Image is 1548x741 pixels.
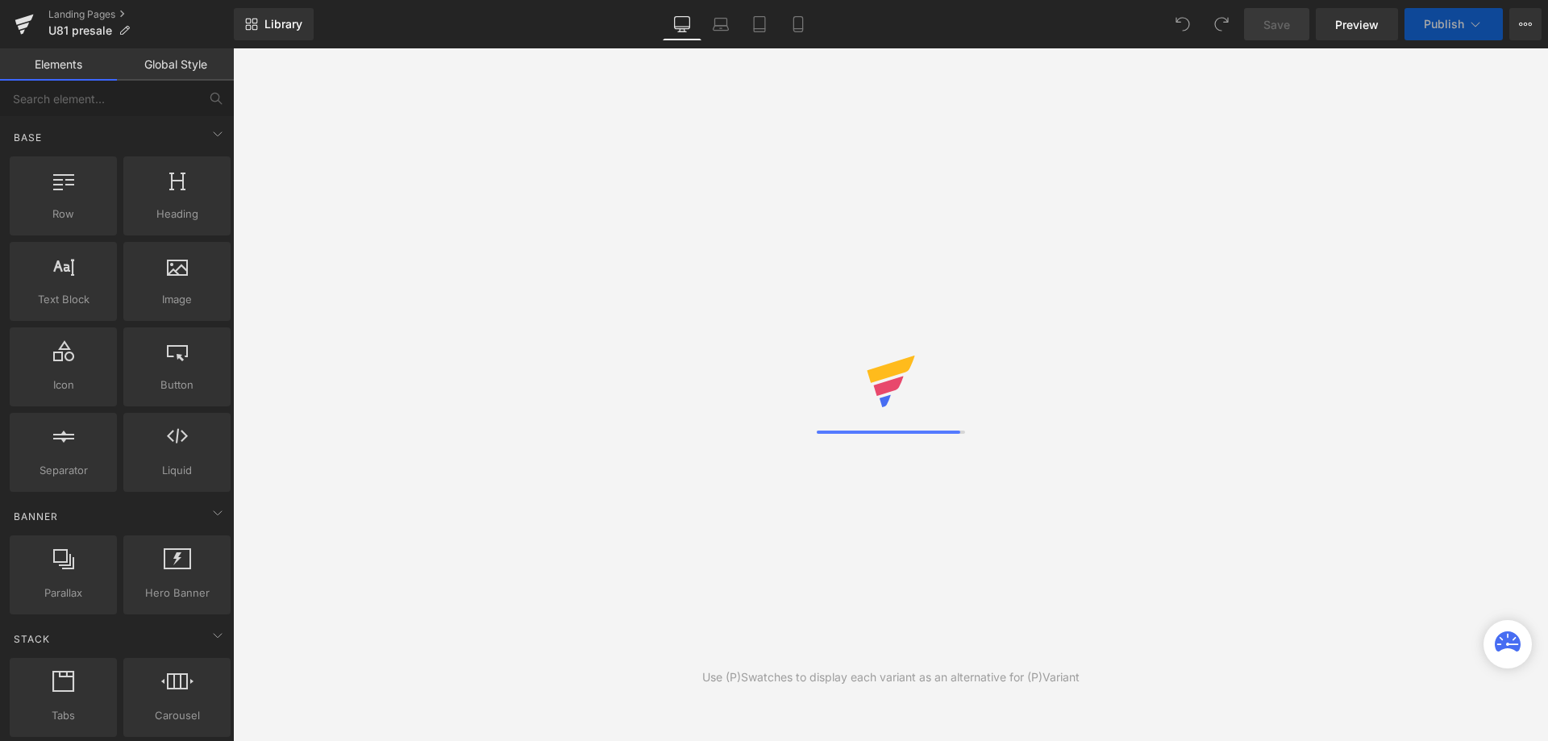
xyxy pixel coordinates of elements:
span: Button [128,377,226,393]
span: U81 presale [48,24,112,37]
a: Global Style [117,48,234,81]
a: Landing Pages [48,8,234,21]
span: Hero Banner [128,585,226,602]
button: More [1509,8,1542,40]
span: Row [15,206,112,223]
span: Library [264,17,302,31]
span: Parallax [15,585,112,602]
a: Mobile [779,8,818,40]
a: Preview [1316,8,1398,40]
span: Heading [128,206,226,223]
button: Undo [1167,8,1199,40]
a: Tablet [740,8,779,40]
span: Save [1263,16,1290,33]
span: Tabs [15,707,112,724]
span: Preview [1335,16,1379,33]
button: Redo [1205,8,1238,40]
div: Use (P)Swatches to display each variant as an alternative for (P)Variant [702,668,1080,686]
span: Text Block [15,291,112,308]
span: Banner [12,509,60,524]
button: Publish [1404,8,1503,40]
span: Publish [1424,18,1464,31]
a: New Library [234,8,314,40]
span: Base [12,130,44,145]
span: Liquid [128,462,226,479]
span: Icon [15,377,112,393]
span: Image [128,291,226,308]
span: Separator [15,462,112,479]
span: Carousel [128,707,226,724]
a: Desktop [663,8,701,40]
span: Stack [12,631,52,647]
a: Laptop [701,8,740,40]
